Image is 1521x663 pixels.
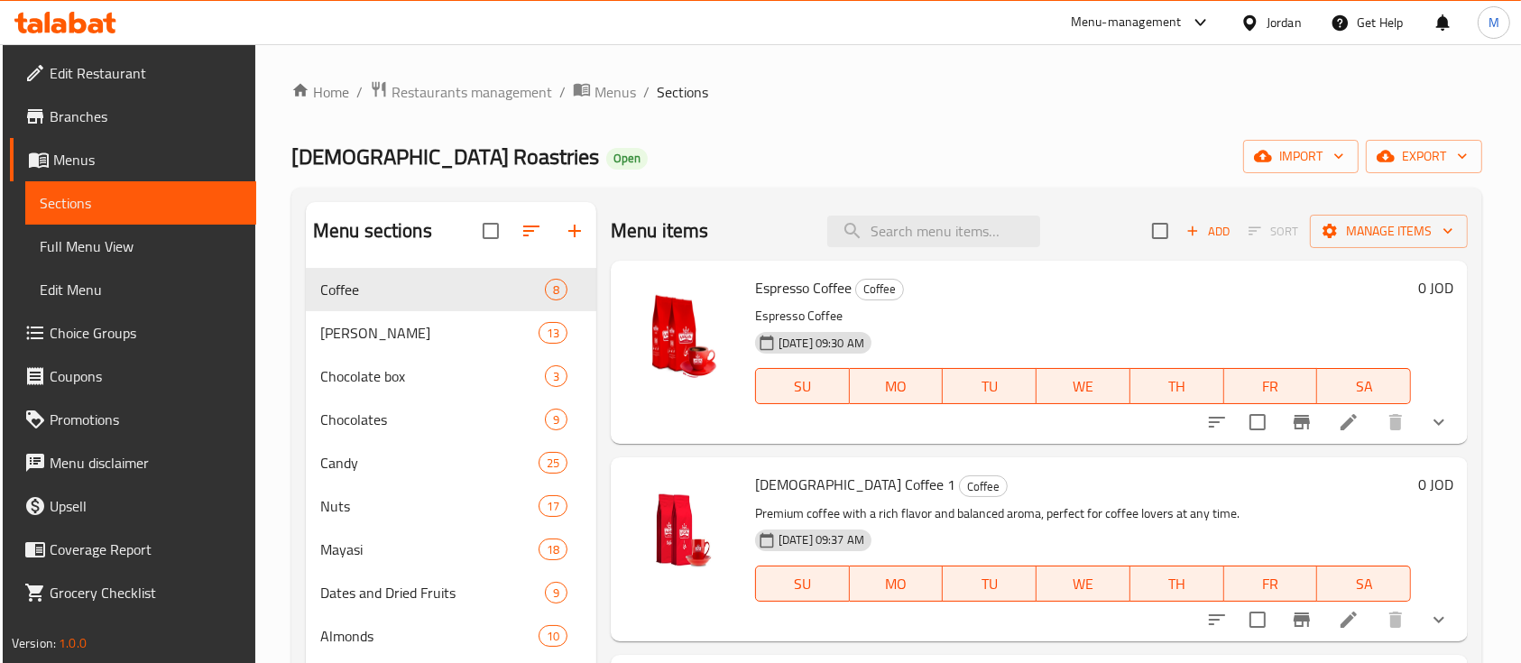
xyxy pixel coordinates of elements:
div: items [539,495,567,517]
a: Menus [573,80,636,104]
button: Add section [553,209,596,253]
button: Branch-specific-item [1280,598,1323,641]
button: MO [850,566,944,602]
div: Almonds10 [306,614,596,658]
span: Menus [595,81,636,103]
span: Full Menu View [40,235,243,257]
div: Coffee [959,475,1008,497]
div: Coffee [855,279,904,300]
div: items [539,452,567,474]
a: Edit menu item [1338,411,1360,433]
a: Menu disclaimer [10,441,257,484]
span: Nuts [320,495,539,517]
svg: Show Choices [1428,411,1450,433]
button: Add [1179,217,1237,245]
span: SU [763,571,843,597]
button: TU [943,368,1037,404]
button: TH [1130,368,1224,404]
div: [PERSON_NAME]13 [306,311,596,355]
div: Chocolates9 [306,398,596,441]
span: Almonds [320,625,539,647]
div: Dates and Dried Fruits9 [306,571,596,614]
span: [DEMOGRAPHIC_DATA] Coffee 1 [755,471,955,498]
span: Select all sections [472,212,510,250]
span: Sections [40,192,243,214]
span: SA [1324,571,1404,597]
a: Edit menu item [1338,609,1360,631]
span: Coffee [320,279,545,300]
span: TH [1138,373,1217,400]
div: Jordan [1267,13,1302,32]
span: Version: [12,631,56,655]
span: Select to update [1239,601,1277,639]
a: Grocery Checklist [10,571,257,614]
span: M [1489,13,1499,32]
p: Espresso Coffee [755,305,1411,327]
div: Nuts17 [306,484,596,528]
span: Sort sections [510,209,553,253]
span: Menu disclaimer [50,452,243,474]
span: export [1380,145,1468,168]
span: Edit Restaurant [50,62,243,84]
span: Chocolate box [320,365,545,387]
a: Choice Groups [10,311,257,355]
a: Promotions [10,398,257,441]
div: Menu-management [1071,12,1182,33]
span: 1.0.0 [59,631,87,655]
span: [DEMOGRAPHIC_DATA] Roastries [291,136,599,177]
button: FR [1224,566,1318,602]
span: Add [1184,221,1232,242]
span: Edit Menu [40,279,243,300]
span: Grocery Checklist [50,582,243,603]
p: Premium coffee with a rich flavor and balanced aroma, perfect for coffee lovers at any time. [755,502,1411,525]
div: Coffee8 [306,268,596,311]
a: Edit Restaurant [10,51,257,95]
div: Chocolate box3 [306,355,596,398]
input: search [827,216,1040,247]
button: TH [1130,566,1224,602]
button: sort-choices [1195,401,1239,444]
div: items [545,365,567,387]
span: 10 [539,628,567,645]
span: Upsell [50,495,243,517]
span: Coffee [856,279,903,299]
li: / [643,81,650,103]
h2: Menu sections [313,217,432,244]
span: 3 [546,368,567,385]
button: SU [755,368,850,404]
button: SA [1317,368,1411,404]
span: Add item [1179,217,1237,245]
span: [DATE] 09:30 AM [771,335,871,352]
span: 25 [539,455,567,472]
button: import [1243,140,1359,173]
div: items [545,279,567,300]
a: Upsell [10,484,257,528]
div: Mayasi [320,539,539,560]
button: delete [1374,401,1417,444]
a: Edit Menu [25,268,257,311]
span: Select section first [1237,217,1310,245]
span: [PERSON_NAME] [320,322,539,344]
button: WE [1037,566,1130,602]
span: Espresso Coffee [755,274,852,301]
span: 18 [539,541,567,558]
span: Dates and Dried Fruits [320,582,545,603]
span: Open [606,151,648,166]
a: Menus [10,138,257,181]
button: sort-choices [1195,598,1239,641]
span: MO [857,373,936,400]
button: export [1366,140,1482,173]
a: Branches [10,95,257,138]
span: FR [1231,571,1311,597]
a: Full Menu View [25,225,257,268]
button: TU [943,566,1037,602]
button: show more [1417,401,1461,444]
span: 9 [546,585,567,602]
button: SU [755,566,850,602]
button: SA [1317,566,1411,602]
nav: breadcrumb [291,80,1482,104]
a: Coverage Report [10,528,257,571]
